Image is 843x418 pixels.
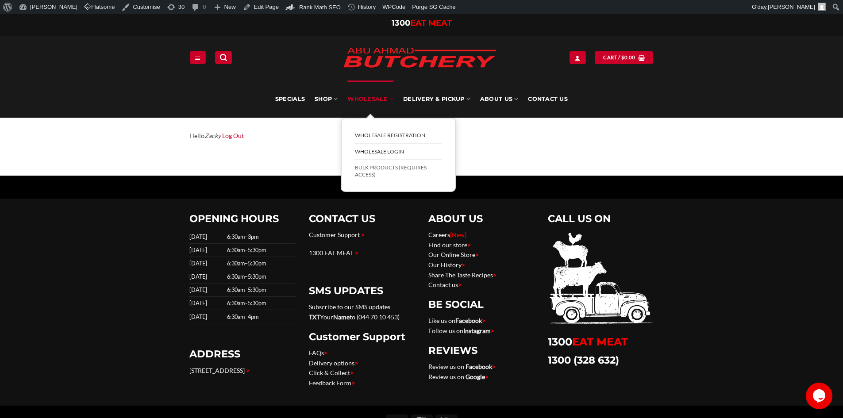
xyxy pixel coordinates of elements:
[309,379,355,387] a: Feedback Form>
[224,284,296,297] td: 6:30am–5:30pm
[458,281,462,288] span: >
[455,317,482,324] a: Facebook
[333,313,350,321] strong: Name
[768,4,815,10] span: [PERSON_NAME]
[299,4,341,11] span: Rank Math SEO
[462,261,465,268] span: >
[189,310,224,323] td: [DATE]
[224,310,296,323] td: 6:30am–4pm
[428,251,479,258] a: Our Online Store>
[570,51,585,64] a: My account
[428,344,535,357] h2: REVIEWS
[491,327,494,334] span: >
[621,54,624,61] span: $
[428,231,466,238] a: Careers{New}
[392,18,410,28] span: 1300
[224,270,296,284] td: 6:30am–5:30pm
[361,231,365,238] span: >
[355,144,442,160] a: Wholesale Login
[189,297,224,310] td: [DATE]
[818,3,826,11] img: Avatar of Zacky Kawtharani
[428,271,497,279] a: Share The Taste Recipes>
[189,348,296,360] h2: ADDRESS
[189,270,224,284] td: [DATE]
[548,212,654,225] h2: CALL US ON
[222,132,244,139] a: Log Out
[403,81,470,118] a: Delivery & Pickup
[548,230,654,327] img: 1300eatmeat.png
[428,281,462,288] a: Contact us>
[309,249,354,257] a: 1300 EAT MEAT
[189,212,296,225] h2: OPENING HOURS
[309,212,415,225] h2: CONTACT US
[189,230,224,243] td: [DATE]
[350,369,354,376] span: >
[224,257,296,270] td: 6:30am–5:30pm
[309,302,415,322] p: Subscribe to our SMS updates Your to (044 70 10 453)
[482,317,485,324] span: >
[224,230,296,243] td: 6:30am–3pm
[621,54,635,60] bdi: 0.00
[224,297,296,310] td: 6:30am–5:30pm
[309,359,358,367] a: Delivery options>
[355,249,358,257] span: >
[309,284,415,297] h2: SMS UPDATES
[806,383,834,409] iframe: chat widget
[309,313,320,321] strong: TXT
[246,367,250,374] span: >
[603,54,635,61] span: Cart /
[309,330,415,343] h2: Customer Support
[428,298,535,311] h2: BE SOCIAL
[485,373,489,380] span: >
[355,160,442,182] a: BULK Products (Requires Access)
[428,261,465,268] a: Our History>
[595,51,653,64] a: View cart
[410,18,452,28] span: EAT MEAT
[548,335,628,348] a: 1300EAT MEAT
[189,284,224,297] td: [DATE]
[335,42,504,75] img: Abu Ahmad Butchery
[492,363,496,370] span: >
[392,18,452,28] a: 1300EAT MEAT
[189,131,654,141] p: Hello
[355,127,442,144] a: Wholesale Registration
[480,81,518,118] a: About Us
[450,231,466,238] span: {New}
[215,51,232,64] a: Search
[428,316,535,336] p: Like us on Follow us on
[309,231,360,238] a: Customer Support
[347,81,393,118] a: Wholesale
[224,244,296,257] td: 6:30am–5:30pm
[493,271,497,279] span: >
[351,379,355,387] span: >
[548,354,619,366] a: 1300 (328 632)
[354,359,358,367] span: >
[189,367,245,374] a: [STREET_ADDRESS]
[467,241,471,249] span: >
[315,81,338,118] a: SHOP
[428,362,535,382] p: Review us on Review us on
[572,335,628,348] span: EAT MEAT
[190,51,206,64] a: Menu
[428,241,471,249] a: Find our store>
[189,257,224,270] td: [DATE]
[475,251,479,258] span: >
[428,212,535,225] h2: ABOUT US
[189,244,224,257] td: [DATE]
[463,327,491,334] a: Instagram
[528,81,568,118] a: Contact Us
[466,363,492,370] a: Facebook
[309,369,354,376] a: Click & Collect>
[466,373,485,380] a: Google
[324,349,327,357] span: >
[309,349,327,357] a: FAQs>
[275,81,305,118] a: Specials
[204,132,221,139] em: Zacky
